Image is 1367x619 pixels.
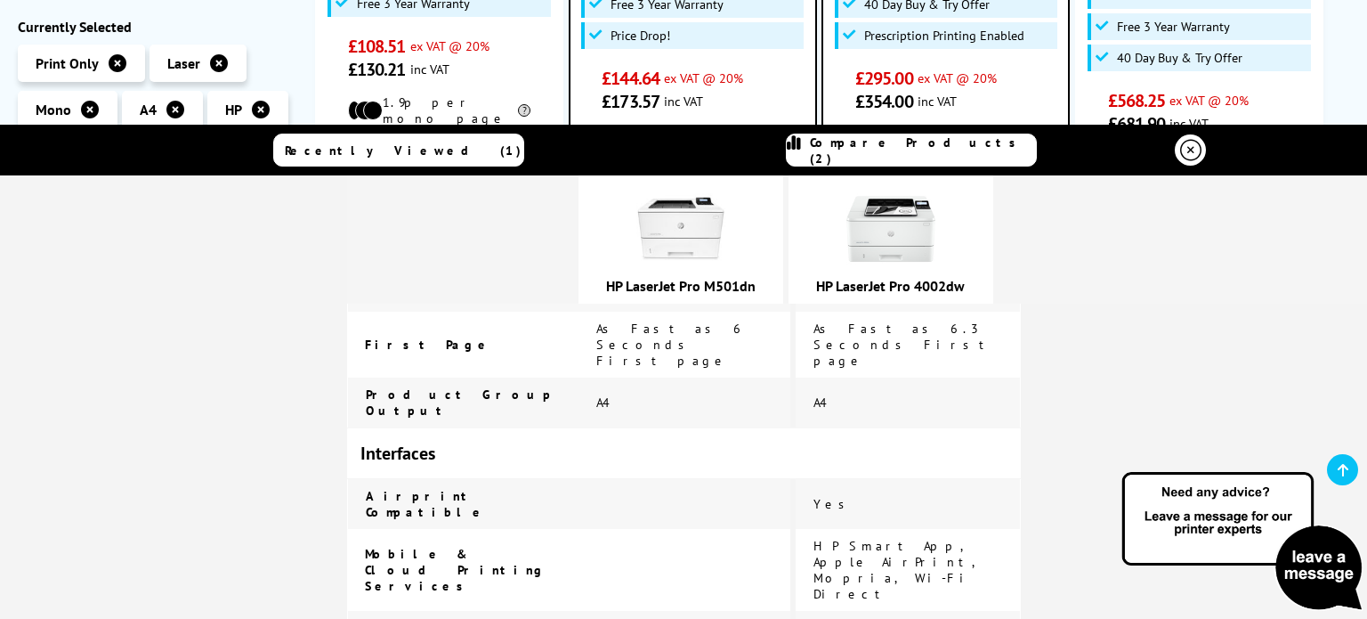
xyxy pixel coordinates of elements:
[813,321,992,369] span: As Fast as 6.3 Seconds First page
[813,395,829,411] span: A4
[816,277,965,295] a: HP LaserJet Pro 4002dw
[918,69,997,86] span: ex VAT @ 20%
[36,101,71,118] span: Mono
[813,538,980,602] span: HP Smart App, Apple AirPrint, Mopria, Wi-Fi Direct
[596,321,746,369] span: As Fast as 6 Seconds First page
[348,94,530,126] li: 1.9p per mono page
[918,93,957,110] span: inc VAT
[410,37,489,54] span: ex VAT @ 20%
[18,18,297,36] div: Currently Selected
[636,184,725,273] img: hp-m501dn-front-facing-small.jpg
[273,134,524,167] a: Recently Viewed (1)
[36,54,99,72] span: Print Only
[1118,469,1367,615] img: Open Live Chat window
[348,58,406,81] span: £130.21
[664,69,743,86] span: ex VAT @ 20%
[606,277,756,295] a: HP LaserJet Pro M501dn
[1108,112,1166,135] span: £681.90
[813,496,854,512] span: Yes
[602,90,659,113] span: £173.57
[664,93,703,110] span: inc VAT
[365,337,492,353] span: First Page
[225,101,242,118] span: HP
[167,54,200,72] span: Laser
[1117,51,1242,65] span: 40 Day Buy & Try Offer
[366,488,487,520] span: Airprint Compatible
[360,442,435,465] span: Interfaces
[1169,92,1249,109] span: ex VAT @ 20%
[855,67,913,90] span: £295.00
[1108,89,1166,112] span: £568.25
[348,35,406,58] span: £108.51
[611,29,670,43] span: Price Drop!
[366,387,555,419] span: Product Group Output
[846,184,935,273] img: HP-LaserJetPro-4002dw-Front-Small.jpg
[140,101,157,118] span: A4
[596,395,612,411] span: A4
[285,143,522,159] span: Recently Viewed (1)
[365,546,547,594] span: Mobile & Cloud Printing Services
[1169,115,1209,132] span: inc VAT
[410,61,449,77] span: inc VAT
[864,29,1024,43] span: Prescription Printing Enabled
[1117,20,1230,34] span: Free 3 Year Warranty
[786,134,1037,167] a: Compare Products (2)
[602,67,659,90] span: £144.64
[855,90,913,113] span: £354.00
[810,134,1036,167] span: Compare Products (2)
